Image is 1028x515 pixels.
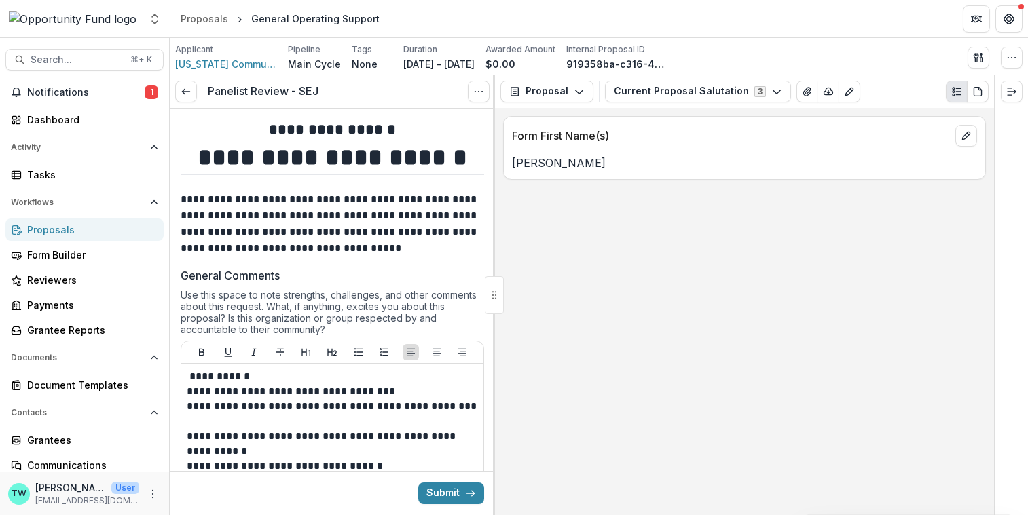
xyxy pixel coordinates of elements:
a: Reviewers [5,269,164,291]
div: Use this space to note strengths, challenges, and other comments about this request. What, if any... [181,289,484,341]
h3: Panelist Review - SEJ [208,85,318,98]
a: Form Builder [5,244,164,266]
a: Payments [5,294,164,316]
a: Proposals [175,9,234,28]
span: Search... [31,54,122,66]
a: Proposals [5,218,164,241]
div: Grantees [27,433,153,447]
button: Search... [5,49,164,71]
p: [PERSON_NAME] [35,480,106,495]
div: Document Templates [27,378,153,392]
button: Open Contacts [5,402,164,423]
button: Open Documents [5,347,164,368]
button: Proposal [500,81,593,102]
a: Grantees [5,429,164,451]
p: None [352,57,378,71]
div: Grantee Reports [27,323,153,337]
p: Main Cycle [288,57,341,71]
button: edit [955,125,977,147]
div: Proposals [181,12,228,26]
a: Communications [5,454,164,476]
button: Edit as form [839,81,860,102]
div: Communications [27,458,153,472]
a: Document Templates [5,374,164,396]
nav: breadcrumb [175,9,385,28]
button: Open Activity [5,136,164,158]
a: Tasks [5,164,164,186]
p: Duration [403,43,437,56]
span: Workflows [11,197,145,207]
p: [DATE] - [DATE] [403,57,475,71]
button: Notifications1 [5,81,164,103]
button: Current Proposal Salutation3 [605,81,791,102]
button: Align Left [403,344,419,360]
span: Notifications [27,87,145,98]
span: 1 [145,85,158,99]
p: Applicant [175,43,213,56]
button: Options [468,81,490,102]
img: Opportunity Fund logo [9,11,136,27]
button: Plaintext view [946,81,968,102]
button: Bullet List [350,344,367,360]
button: Italicize [246,344,262,360]
p: [EMAIL_ADDRESS][DOMAIN_NAME] [35,495,139,507]
div: Proposals [27,223,153,237]
span: Contacts [11,408,145,417]
button: Open entity switcher [145,5,164,33]
button: View Attached Files [796,81,818,102]
p: $0.00 [485,57,515,71]
p: [PERSON_NAME] [512,155,977,171]
a: [US_STATE] Community Health Worker Collaborative [175,57,277,71]
button: Underline [220,344,236,360]
button: Align Center [428,344,445,360]
div: Tasks [27,168,153,182]
div: Form Builder [27,248,153,262]
p: User [111,482,139,494]
p: 919358ba-c316-4493-b7e0-9622a56737e0 [566,57,668,71]
p: Internal Proposal ID [566,43,645,56]
button: Heading 2 [324,344,340,360]
p: Awarded Amount [485,43,555,56]
p: Tags [352,43,372,56]
button: Heading 1 [298,344,314,360]
div: Dashboard [27,113,153,127]
div: Payments [27,298,153,312]
button: Strike [272,344,289,360]
div: General Operating Support [251,12,380,26]
div: ⌘ + K [128,52,155,67]
span: Documents [11,353,145,362]
button: Bold [194,344,210,360]
p: Pipeline [288,43,320,56]
button: Ordered List [376,344,392,360]
div: Ti Wilhelm [12,489,26,498]
p: Form First Name(s) [512,128,950,144]
button: PDF view [967,81,989,102]
div: Reviewers [27,273,153,287]
p: General Comments [181,267,280,284]
button: Get Help [995,5,1023,33]
span: Activity [11,142,145,152]
button: Partners [963,5,990,33]
button: Submit [418,482,484,504]
button: Expand right [1001,81,1023,102]
button: More [145,486,161,502]
button: Open Workflows [5,191,164,213]
a: Dashboard [5,109,164,131]
a: Grantee Reports [5,319,164,341]
button: Align Right [454,344,471,360]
